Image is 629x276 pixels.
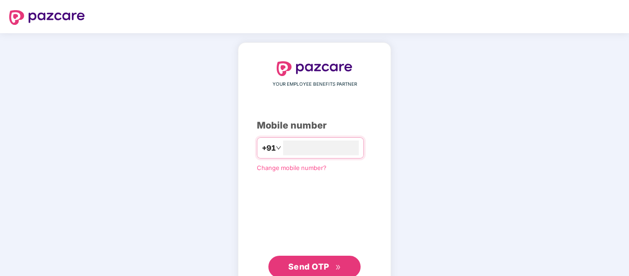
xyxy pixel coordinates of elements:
[257,164,326,171] a: Change mobile number?
[335,264,341,270] span: double-right
[276,145,281,151] span: down
[257,118,372,133] div: Mobile number
[262,142,276,154] span: +91
[277,61,352,76] img: logo
[288,262,329,271] span: Send OTP
[273,81,357,88] span: YOUR EMPLOYEE BENEFITS PARTNER
[9,10,85,25] img: logo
